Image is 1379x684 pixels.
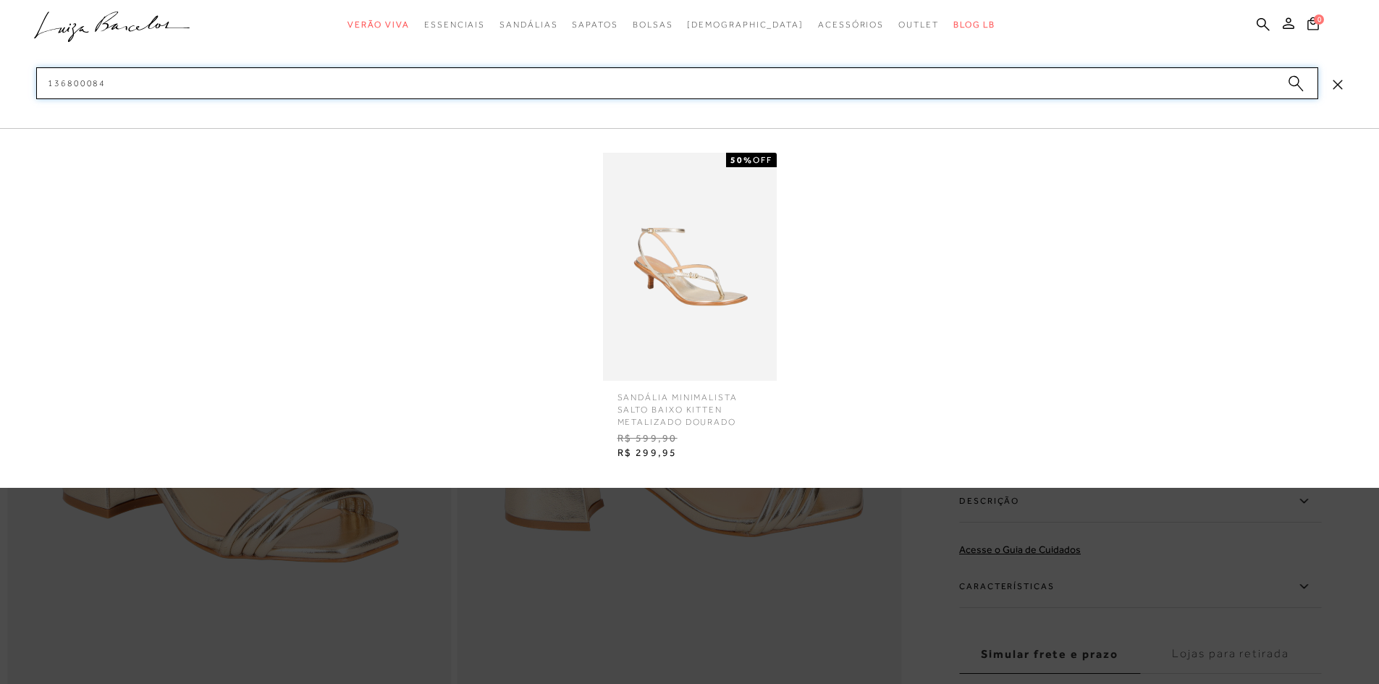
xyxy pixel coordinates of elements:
span: 0 [1314,14,1324,25]
span: Essenciais [424,20,485,30]
span: Sapatos [572,20,617,30]
a: categoryNavScreenReaderText [898,12,939,38]
span: SANDÁLIA MINIMALISTA SALTO BAIXO KITTEN METALIZADO DOURADO [607,381,773,428]
a: categoryNavScreenReaderText [347,12,410,38]
a: SANDÁLIA MINIMALISTA SALTO BAIXO KITTEN METALIZADO DOURADO 50%OFF SANDÁLIA MINIMALISTA SALTO BAIX... [599,153,780,464]
strong: 50% [730,155,753,165]
span: BLOG LB [953,20,995,30]
span: OFF [753,155,772,165]
a: categoryNavScreenReaderText [633,12,673,38]
span: Acessórios [818,20,884,30]
span: R$ 599,90 [607,428,773,449]
span: Bolsas [633,20,673,30]
span: Sandálias [499,20,557,30]
input: Buscar. [36,67,1318,99]
a: categoryNavScreenReaderText [818,12,884,38]
a: categoryNavScreenReaderText [424,12,485,38]
a: BLOG LB [953,12,995,38]
span: Outlet [898,20,939,30]
a: noSubCategoriesText [687,12,804,38]
img: SANDÁLIA MINIMALISTA SALTO BAIXO KITTEN METALIZADO DOURADO [603,153,777,381]
span: Verão Viva [347,20,410,30]
span: R$ 299,95 [607,442,773,464]
a: categoryNavScreenReaderText [572,12,617,38]
a: categoryNavScreenReaderText [499,12,557,38]
button: 0 [1303,16,1323,35]
span: [DEMOGRAPHIC_DATA] [687,20,804,30]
